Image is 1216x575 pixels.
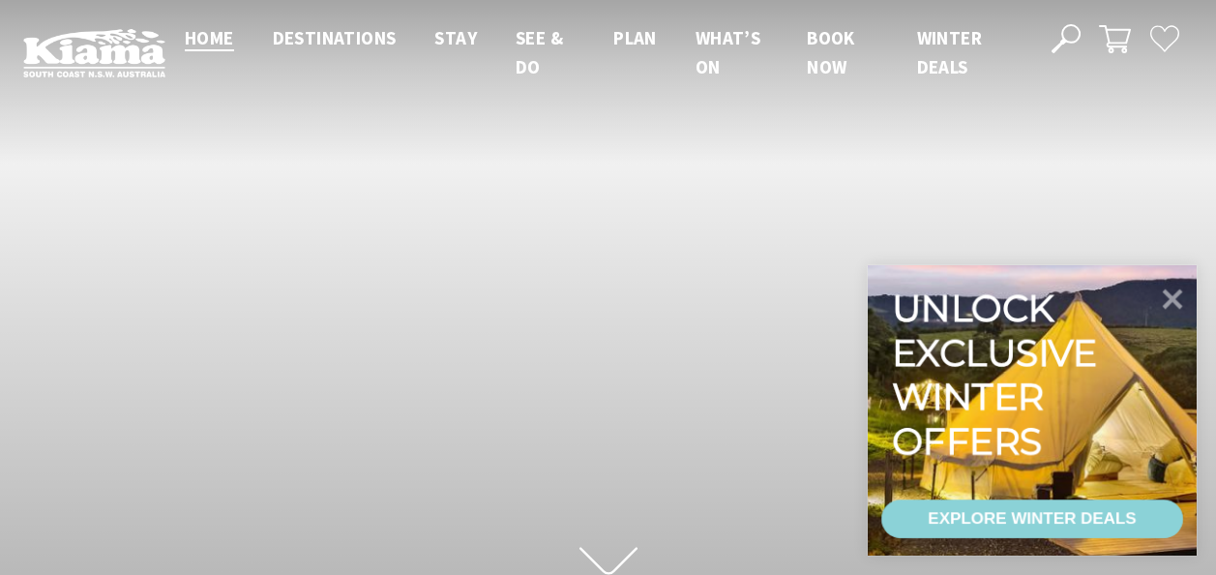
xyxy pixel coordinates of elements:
[928,499,1136,538] div: EXPLORE WINTER DEALS
[892,287,1106,463] div: Unlock exclusive winter offers
[165,23,1029,82] nav: Main Menu
[23,28,165,77] img: Kiama Logo
[807,26,855,78] span: Book now
[434,26,477,49] span: Stay
[881,499,1183,538] a: EXPLORE WINTER DEALS
[613,26,657,49] span: Plan
[696,26,760,78] span: What’s On
[273,26,397,49] span: Destinations
[185,26,234,49] span: Home
[516,26,563,78] span: See & Do
[917,26,982,78] span: Winter Deals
